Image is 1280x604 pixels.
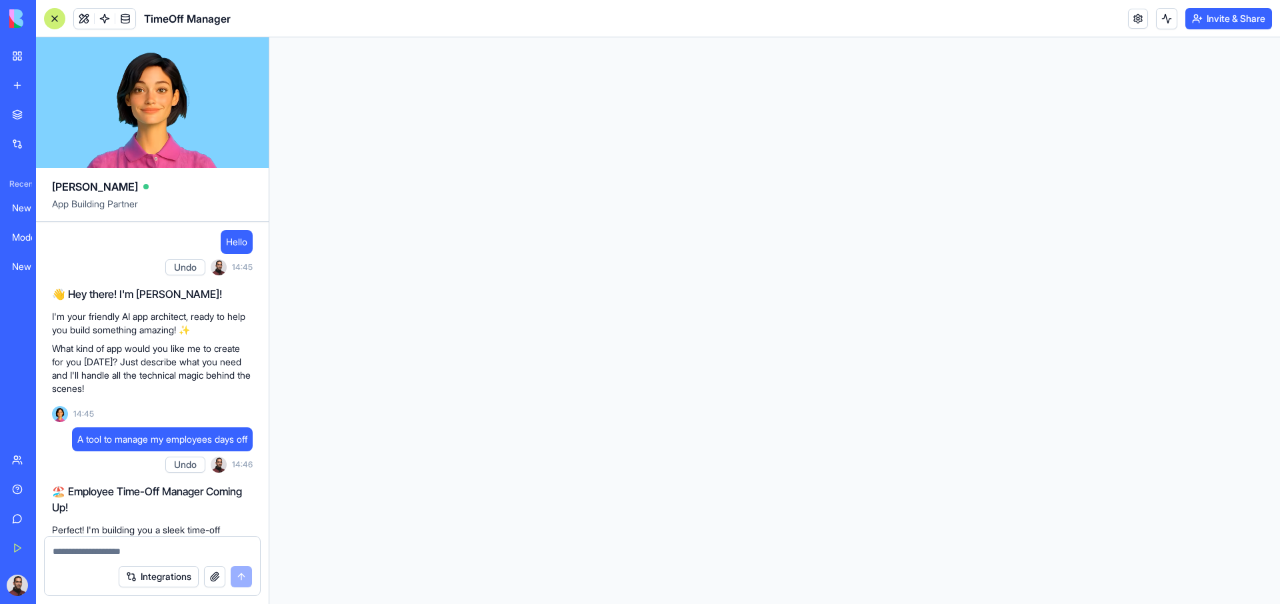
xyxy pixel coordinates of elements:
[232,459,253,470] span: 14:46
[9,9,92,28] img: logo
[7,575,28,596] img: ACg8ocK4LiRZJ3zNyaruxlBKoYXVPV02cOm1eWEtwhKn1yzYLAqhX1Vtzg=s96-c
[211,457,227,473] img: ACg8ocK4LiRZJ3zNyaruxlBKoYXVPV02cOm1eWEtwhKn1yzYLAqhX1Vtzg=s96-c
[232,262,253,273] span: 14:45
[165,457,205,473] button: Undo
[144,11,231,27] span: TimeOff Manager
[52,310,253,337] p: I'm your friendly AI app architect, ready to help you build something amazing! ✨
[73,409,94,419] span: 14:45
[12,231,49,244] div: Modern HR Suite
[165,259,205,275] button: Undo
[4,253,57,280] a: New App
[52,286,253,302] h2: 👋 Hey there! I'm [PERSON_NAME]!
[1185,8,1272,29] button: Invite & Share
[12,201,49,215] div: New App
[12,260,49,273] div: New App
[52,342,253,395] p: What kind of app would you like me to create for you [DATE]? Just describe what you need and I'll...
[4,179,32,189] span: Recent
[4,224,57,251] a: Modern HR Suite
[52,483,253,515] h2: 🏖️ Employee Time-Off Manager Coming Up!
[119,566,199,587] button: Integrations
[226,235,247,249] span: Hello
[52,406,68,422] img: Ella_00000_wcx2te.png
[77,433,247,446] span: A tool to manage my employees days off
[4,195,57,221] a: New App
[52,179,138,195] span: [PERSON_NAME]
[52,197,253,221] span: App Building Partner
[52,523,253,577] p: Perfect! I'm building you a sleek time-off management system where you can track vacation days, s...
[211,259,227,275] img: ACg8ocK4LiRZJ3zNyaruxlBKoYXVPV02cOm1eWEtwhKn1yzYLAqhX1Vtzg=s96-c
